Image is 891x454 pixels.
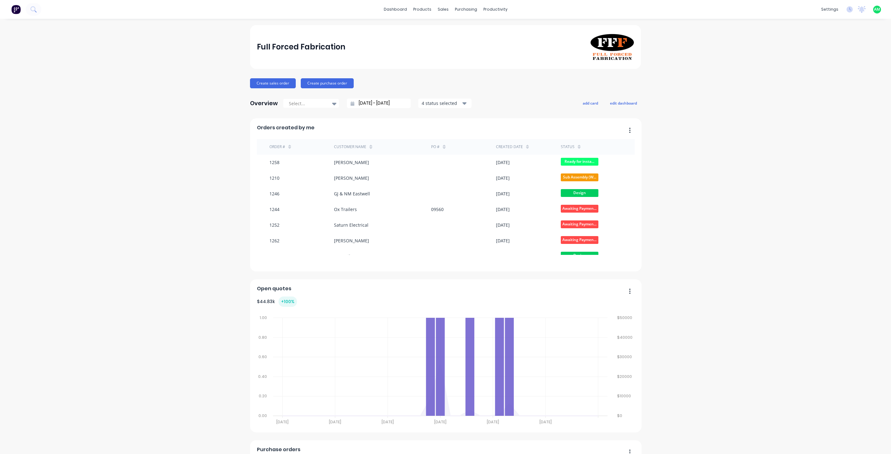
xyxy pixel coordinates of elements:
span: Design [561,252,598,260]
tspan: [DATE] [329,419,341,425]
div: Customer Name [334,144,366,150]
div: 1258 [269,159,279,166]
div: [DATE] [496,222,510,228]
div: Saturn Electrical [334,222,368,228]
tspan: $30000 [617,354,632,359]
button: Create sales order [250,78,296,88]
span: Awaiting Paymen... [561,236,598,244]
button: add card [579,99,602,107]
tspan: 0.00 [258,413,267,418]
tspan: 0.40 [258,374,267,379]
div: 4 status selected [422,100,461,106]
img: Factory [11,5,21,14]
tspan: $20000 [617,374,632,379]
tspan: 0.20 [258,394,267,399]
div: [DATE] [496,190,510,197]
div: 09560 [431,206,444,213]
div: 1210 [269,175,279,181]
div: GJ & NM Eastwell [334,190,370,197]
div: purchasing [452,5,480,14]
div: status [561,144,575,150]
tspan: $0 [617,413,623,418]
tspan: [DATE] [434,419,446,425]
tspan: 0.80 [258,334,267,340]
span: Awaiting Paymen... [561,220,598,228]
button: Create purchase order [301,78,354,88]
div: 09593 [431,253,444,260]
tspan: [DATE] [487,419,499,425]
button: 4 status selected [418,99,472,108]
span: Orders created by me [257,124,315,132]
div: 1262 [269,237,279,244]
div: [PERSON_NAME] [334,237,369,244]
span: Design [561,189,598,197]
div: Overview [250,97,278,110]
div: 1244 [269,206,279,213]
tspan: 0.60 [258,354,267,359]
div: settings [818,5,841,14]
div: Full Forced Fabrication [257,41,345,53]
tspan: $10000 [617,394,631,399]
div: 1256 [269,253,279,260]
div: Created date [496,144,523,150]
div: 1252 [269,222,279,228]
tspan: [DATE] [382,419,394,425]
tspan: [DATE] [276,419,289,425]
tspan: 1.00 [259,315,267,320]
tspan: $50000 [617,315,633,320]
div: sales [435,5,452,14]
tspan: $40000 [617,334,633,340]
span: AM [874,7,880,12]
span: Awaiting Paymen... [561,205,598,213]
span: Sub Assembly (W... [561,173,598,181]
div: productivity [480,5,511,14]
div: Ox Trailers [334,206,357,213]
button: edit dashboard [606,99,641,107]
div: $ 44.83k [257,297,297,307]
span: Purchase orders [257,446,300,453]
div: Ox Trailers [334,253,357,260]
div: 1246 [269,190,279,197]
div: [PERSON_NAME] [334,159,369,166]
div: [DATE] [496,206,510,213]
img: Full Forced Fabrication [590,34,634,60]
div: Order # [269,144,285,150]
div: products [410,5,435,14]
span: Open quotes [257,285,291,292]
a: dashboard [381,5,410,14]
div: [DATE] [496,237,510,244]
div: + 100 % [279,297,297,307]
div: [DATE] [496,253,510,260]
div: PO # [431,144,440,150]
tspan: [DATE] [540,419,552,425]
div: [PERSON_NAME] [334,175,369,181]
span: Ready for insta... [561,158,598,166]
div: [DATE] [496,159,510,166]
div: [DATE] [496,175,510,181]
